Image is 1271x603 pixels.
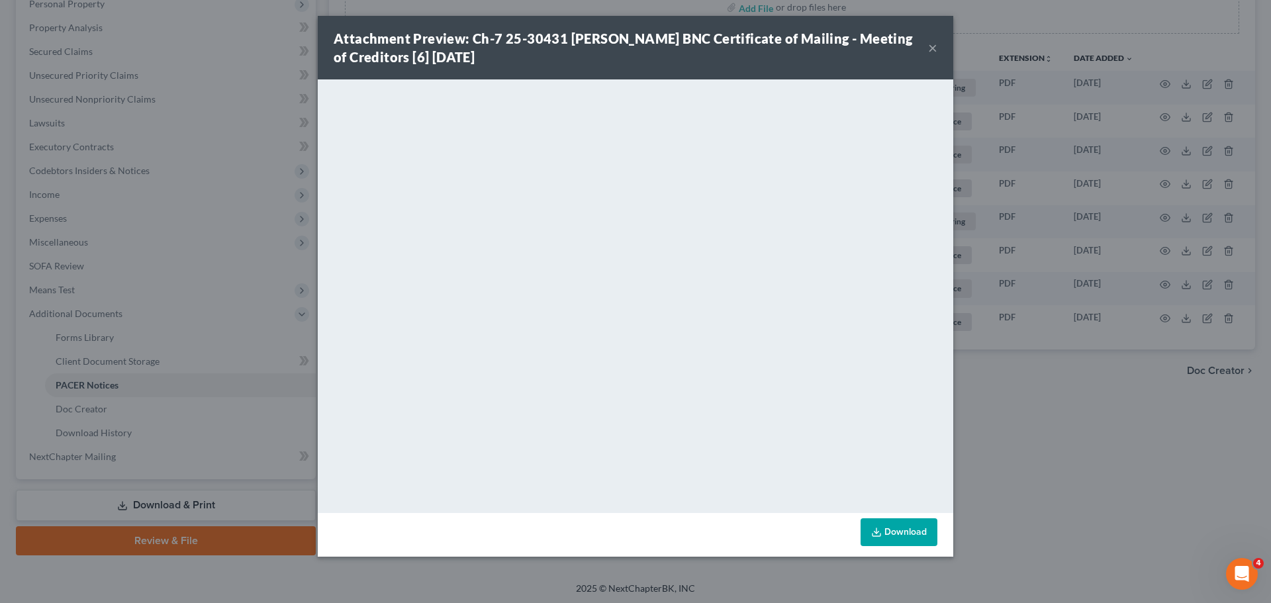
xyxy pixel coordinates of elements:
[1226,558,1258,590] iframe: Intercom live chat
[1253,558,1264,569] span: 4
[318,79,953,510] iframe: <object ng-attr-data='[URL][DOMAIN_NAME]' type='application/pdf' width='100%' height='650px'></ob...
[928,40,937,56] button: ×
[334,30,913,65] strong: Attachment Preview: Ch-7 25-30431 [PERSON_NAME] BNC Certificate of Mailing - Meeting of Creditors...
[861,518,937,546] a: Download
